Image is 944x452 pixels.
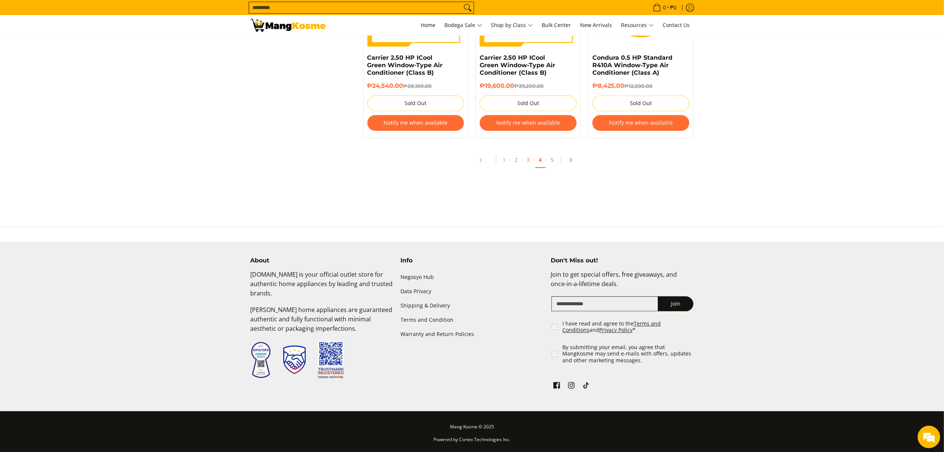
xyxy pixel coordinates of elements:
[546,156,547,163] span: ·
[621,21,654,30] span: Resources
[480,82,577,90] h6: ₱19,600.00
[480,115,577,131] button: Notify me when available
[445,21,482,30] span: Bodega Sale
[421,21,436,29] span: Home
[535,152,546,168] a: 4
[542,21,571,29] span: Bulk Center
[283,345,306,374] img: Trustmark Seal
[251,19,326,32] img: Bodega Sale Aircon l Mang Kosme: Home Appliances Warehouse Sale Window Type | Page 4
[551,380,562,393] a: See Mang Kosme on Facebook
[367,54,443,76] a: Carrier 2.50 HP ICool Green Window-Type Air Conditioner (Class B)
[547,152,558,167] a: 5
[401,298,544,313] a: Shipping & Delivery
[403,83,432,89] del: ₱38,100.00
[662,5,668,10] span: 0
[401,284,544,298] a: Data Privacy
[417,15,440,35] a: Home
[251,341,271,378] img: Data Privacy Seal
[367,82,464,90] h6: ₱24,540.00
[592,95,689,111] button: Sold Out
[359,150,698,174] ul: Pagination
[651,3,679,12] span: •
[534,156,535,163] span: ·
[491,21,533,30] span: Shop by Class
[251,435,694,448] p: Powered by Cortex Technologies Inc.
[251,257,393,264] h4: About
[401,270,544,284] a: Negosyo Hub
[659,15,694,35] a: Contact Us
[663,21,690,29] span: Contact Us
[333,15,694,35] nav: Main Menu
[562,320,694,333] label: I have read and agree to the and *
[592,54,672,76] a: Condura 0.5 HP Standard R410A Window-Type Air Conditioner (Class A)
[367,95,464,111] button: Sold Out
[658,296,693,311] button: Join
[592,82,689,90] h6: ₱8,425.00
[318,341,344,379] img: Trustmark QR
[551,270,693,296] p: Join to get special offers, free giveaways, and once-in-a-lifetime deals.
[367,115,464,131] button: Notify me when available
[562,344,694,364] label: By submitting your email, you agree that MangKosme may send e-mails with offers, updates and othe...
[562,320,661,334] a: Terms and Conditions
[510,156,511,163] span: ·
[581,380,591,393] a: See Mang Kosme on TikTok
[488,15,537,35] a: Shop by Class
[251,305,393,341] p: [PERSON_NAME] home appliances are guaranteed authentic and fully functional with minimal aestheti...
[592,115,689,131] button: Notify me when available
[251,270,393,305] p: [DOMAIN_NAME] is your official outlet store for authentic home appliances by leading and trusted ...
[480,95,577,111] button: Sold Out
[462,2,474,13] button: Search
[599,326,633,333] a: Privacy Policy
[514,83,544,89] del: ₱39,200.00
[441,15,486,35] a: Bodega Sale
[480,54,555,76] a: Carrier 2.50 HP ICool Green Window-Type Air Conditioner (Class B)
[522,156,523,163] span: ·
[251,422,694,435] p: Mang Kosme © 2025
[523,152,534,167] a: 3
[669,5,678,10] span: ₱0
[538,15,575,35] a: Bulk Center
[511,152,522,167] a: 2
[401,257,544,264] h4: Info
[577,15,616,35] a: New Arrivals
[401,313,544,327] a: Terms and Condition
[401,327,544,341] a: Warranty and Return Policies
[566,380,577,393] a: See Mang Kosme on Instagram
[580,21,612,29] span: New Arrivals
[551,257,693,264] h4: Don't Miss out!
[624,83,652,89] del: ₱12,500.00
[499,152,510,167] a: 1
[618,15,658,35] a: Resources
